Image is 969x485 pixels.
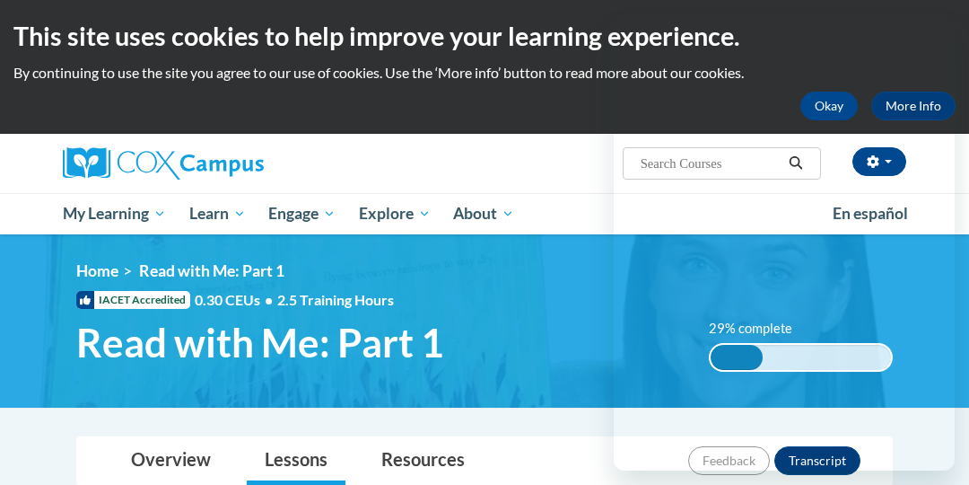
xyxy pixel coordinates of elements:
a: Explore [347,193,442,234]
h2: This site uses cookies to help improve your learning experience. [13,18,956,54]
a: Home [76,261,118,280]
span: Learn [189,203,246,225]
span: Explore [359,203,431,225]
span: • [265,291,273,308]
span: Read with Me: Part 1 [76,319,444,366]
span: 2.5 Training Hours [277,291,394,308]
a: Learn [178,193,258,234]
div: Main menu [49,193,920,234]
a: Lessons [247,437,345,485]
a: Resources [363,437,483,485]
span: About [453,203,514,225]
a: Engage [257,193,347,234]
img: Cox Campus [63,147,264,180]
span: Read with Me: Part 1 [139,261,284,280]
span: IACET Accredited [76,291,190,309]
a: My Learning [51,193,178,234]
a: Overview [113,437,229,485]
span: My Learning [63,203,166,225]
span: Engage [268,203,336,225]
span: 0.30 CEUs [195,290,277,310]
p: By continuing to use the site you agree to our use of cookies. Use the ‘More info’ button to read... [13,63,956,83]
a: Cox Campus [63,147,326,180]
a: About [442,193,527,234]
iframe: Messaging window [614,14,955,471]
